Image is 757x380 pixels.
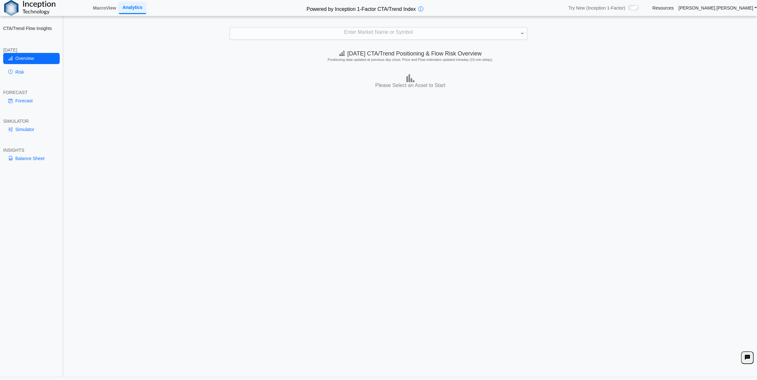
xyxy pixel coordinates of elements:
[67,58,753,62] h5: Positioning data updated at previous day close; Price and Flow estimates updated intraday (15-min...
[3,147,60,153] div: INSIGHTS
[90,3,119,13] a: MacroView
[3,47,60,53] div: [DATE]
[406,74,414,82] img: bar-chart.png
[230,27,527,40] div: Enter Market Name or Symbol
[3,95,60,106] a: Forecast
[3,153,60,164] a: Balance Sheet
[678,5,757,11] a: [PERSON_NAME].[PERSON_NAME]
[119,2,146,14] a: Analytics
[569,5,625,11] span: Try New (Inception 1-Factor)
[3,53,60,64] a: Overview
[3,90,60,95] div: FORECAST
[3,26,60,31] h2: CTA/Trend Flow Insights
[339,50,482,57] span: [DATE] CTA/Trend Positioning & Flow Risk Overview
[3,118,60,124] div: SIMULATOR
[3,124,60,135] a: Simulator
[652,5,674,11] a: Resources
[65,82,755,89] h3: Please Select an Asset to Start
[3,67,60,77] a: Risk
[304,4,418,13] h2: Powered by Inception 1-Factor CTA/Trend Index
